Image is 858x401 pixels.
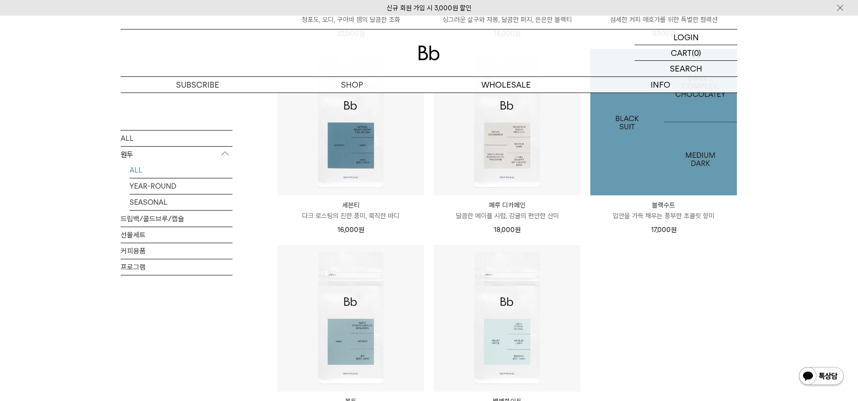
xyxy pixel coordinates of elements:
[671,45,692,60] p: CART
[337,226,364,234] span: 16,000
[590,200,737,221] a: 블랙수트 입안을 가득 채우는 풍부한 초콜릿 향미
[651,226,677,234] span: 17,000
[494,226,521,234] span: 18,000
[121,243,232,258] a: 커피용품
[275,77,429,93] a: SHOP
[121,77,275,93] a: SUBSCRIBE
[278,200,424,221] a: 세븐티 다크 로스팅의 진한 풍미, 묵직한 바디
[434,211,580,221] p: 달콤한 메이플 시럽, 감귤의 편안한 산미
[130,178,232,194] a: YEAR-ROUND
[434,245,580,392] img: 벨벳화이트
[434,200,580,221] a: 페루 디카페인 달콤한 메이플 시럽, 감귤의 편안한 산미
[130,162,232,177] a: ALL
[278,245,424,392] img: 몰트
[692,45,701,60] p: (0)
[590,49,737,195] a: 블랙수트
[434,49,580,195] img: 페루 디카페인
[121,211,232,226] a: 드립백/콜드브루/캡슐
[671,226,677,234] span: 원
[798,366,845,388] img: 카카오톡 채널 1:1 채팅 버튼
[429,77,583,93] p: WHOLESALE
[434,200,580,211] p: 페루 디카페인
[121,227,232,242] a: 선물세트
[418,46,440,60] img: 로고
[673,30,699,45] p: LOGIN
[387,4,471,12] a: 신규 회원 가입 시 3,000원 할인
[515,226,521,234] span: 원
[590,211,737,221] p: 입안을 가득 채우는 풍부한 초콜릿 향미
[278,211,424,221] p: 다크 로스팅의 진한 풍미, 묵직한 바디
[121,146,232,162] p: 원두
[130,194,232,210] a: SEASONAL
[121,259,232,274] a: 프로그램
[635,30,737,45] a: LOGIN
[590,49,737,195] img: 1000000031_add2_036.jpg
[278,49,424,195] img: 세븐티
[358,226,364,234] span: 원
[635,45,737,61] a: CART (0)
[670,61,702,76] p: SEARCH
[583,77,737,93] p: INFO
[121,130,232,146] a: ALL
[590,200,737,211] p: 블랙수트
[278,200,424,211] p: 세븐티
